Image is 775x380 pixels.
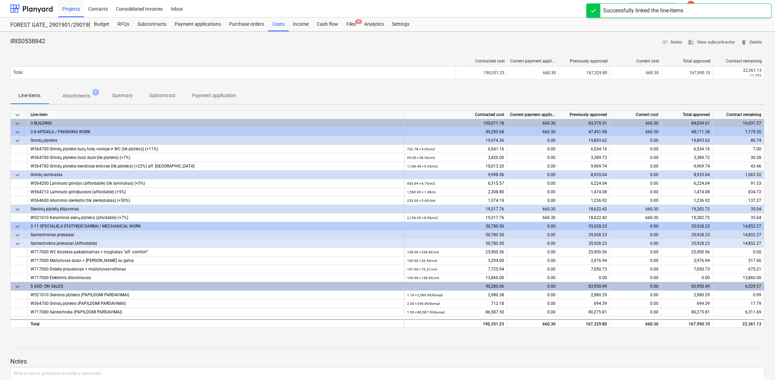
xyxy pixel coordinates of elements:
div: 694.39 [559,299,610,308]
small: 11.75% [750,73,762,77]
span: Sieninių plytelių klijavimas [31,207,79,211]
span: keyboard_arrow_down [13,205,22,214]
small: 108.00 × 239.82 / vnt [407,250,439,254]
div: 3,420.00 [407,153,504,162]
div: 7,050.73 [559,265,610,274]
span: keyboard_arrow_down [13,128,22,136]
div: 49,290.68 [404,128,507,136]
div: 6,541.16 [407,145,504,153]
div: Current payment application [507,111,559,119]
div: 91.53 [716,179,761,188]
small: 2,156.00 × 8.96 / m2 [407,216,438,220]
div: 660.30 [610,128,661,136]
div: 35,928.23 [661,222,713,231]
div: 9,998.56 [404,171,507,179]
span: notes [662,39,668,45]
div: 167,990.10 [661,67,713,78]
div: 50,780.50 [404,222,507,231]
div: 0.00 [507,239,559,248]
div: Previously approved [559,111,610,119]
div: Current payment application [510,59,556,64]
div: 0.00 [610,274,661,282]
div: 0.00 [507,196,559,205]
span: keyboard_arrow_down [13,119,22,128]
div: 660.30 [507,205,559,214]
div: 660.30 [610,205,661,214]
div: 712.18 [407,299,504,308]
small: 100.00 × 32.94 / vnt [407,259,437,263]
div: RFQs [114,18,133,31]
div: 19,974.36 [404,136,507,145]
div: 660.30 [507,128,559,136]
a: Analytics [360,18,388,31]
div: 660.30 [610,119,661,128]
div: 50,780.50 [404,239,507,248]
div: 0.00 [507,145,559,153]
div: 0.00 [507,256,559,265]
div: 0.00 [610,265,661,274]
p: Subcontract [149,92,176,99]
span: 3 BUILDING [31,121,52,126]
div: 50,780.50 [404,231,507,239]
div: 86,587.50 [407,308,504,316]
div: 0.00 [559,274,610,282]
div: 2,980.29 [559,291,610,299]
a: Budget [90,18,114,31]
div: 0.00 [610,248,661,256]
div: 25,900.56 [407,248,504,256]
a: Income [289,18,313,31]
div: 10,013.20 [407,162,504,171]
div: 22,361.13 [716,320,761,329]
div: 0.00 [610,291,661,299]
span: 4 [355,19,362,24]
div: 6,311.69 [716,308,761,316]
div: 6,329.57 [713,282,764,291]
div: 25,900.56 [559,248,610,256]
span: business [688,39,694,45]
div: 17.79 [716,299,761,308]
span: 5 ADD- ON SALES [31,284,63,289]
div: 7.00 [716,145,761,153]
div: 0.00 [507,282,559,291]
div: 660.30 [507,67,559,78]
small: 935.64 × 6.75 / m2 [407,182,435,185]
a: Payment applications [170,18,225,31]
span: W564700 Grindų plytelės (PAPILDOMI PARDAVIMAI) [31,301,126,306]
span: 1 [92,89,99,96]
span: W564200 Laminato grindys (affordable) (tik laminatas) (+5%) [31,181,145,186]
span: Notes [662,38,682,46]
span: 9,969.74 [694,164,710,169]
div: 190,351.23 [456,67,507,78]
div: 19,893.62 [559,136,610,145]
div: 7,725.94 [407,265,504,274]
div: 1,236.92 [559,196,610,205]
div: Contracted cost [404,111,507,119]
span: Santechnikos prietaisai (Affordable) [31,241,97,246]
div: 0.00 [507,222,559,231]
span: 2,980.29 [694,292,710,297]
div: 1,474.08 [559,188,610,196]
div: 83,950.49 [559,282,610,291]
p: Attachments [62,92,90,100]
div: Files [342,18,360,31]
span: delete [741,39,747,45]
div: Chat Widget [741,347,775,380]
div: 0.00 [507,153,559,162]
button: Delete [738,37,765,48]
a: Cash flow [313,18,342,31]
div: 0.00 [610,239,661,248]
span: 80,275.81 [691,310,710,314]
div: 16,031.57 [713,119,764,128]
div: Line-item [28,111,404,119]
a: Files4 [342,18,360,31]
div: 0.00 [610,171,661,179]
div: Current cost [613,59,659,64]
small: 722.78 × 9.05 / m2 [407,147,435,151]
div: 0.00 [610,231,661,239]
div: 0.09 [716,291,761,299]
div: 3,294.00 [407,256,504,265]
div: 0.00 [610,282,661,291]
